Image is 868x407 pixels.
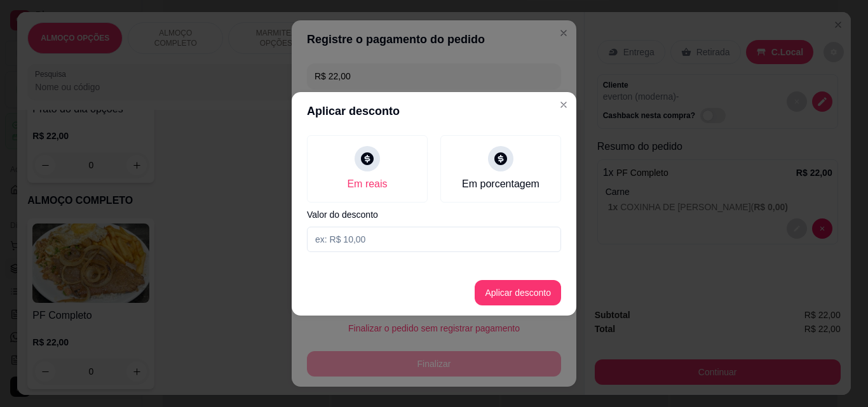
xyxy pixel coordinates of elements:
[553,95,574,115] button: Close
[307,227,561,252] input: Valor do desconto
[462,177,539,192] div: Em porcentagem
[475,280,561,305] button: Aplicar desconto
[307,210,561,219] label: Valor do desconto
[292,92,576,130] header: Aplicar desconto
[347,177,387,192] div: Em reais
